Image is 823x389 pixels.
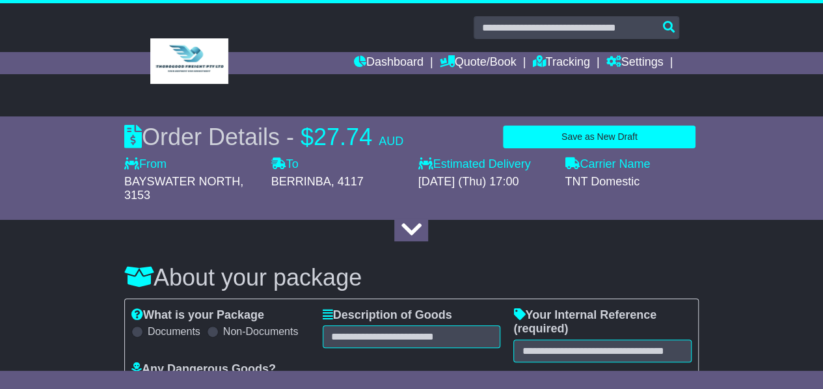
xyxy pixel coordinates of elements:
span: AUD [379,135,403,148]
a: Settings [606,52,663,74]
div: TNT Domestic [565,175,699,189]
label: Documents [148,325,200,338]
div: [DATE] (Thu) 17:00 [418,175,552,189]
label: Your Internal Reference (required) [513,308,692,336]
span: , 4117 [331,175,364,188]
label: To [271,157,299,172]
label: What is your Package [131,308,264,323]
label: Any Dangerous Goods? [131,362,276,377]
span: 27.74 [314,124,372,150]
span: $ [301,124,314,150]
span: BAYSWATER NORTH [124,175,240,188]
span: , 3153 [124,175,243,202]
a: Quote/Book [440,52,517,74]
div: Order Details - [124,123,403,151]
a: Dashboard [354,52,424,74]
span: BERRINBA [271,175,331,188]
button: Save as New Draft [503,126,695,148]
label: Description of Goods [323,308,452,323]
label: From [124,157,167,172]
label: Non-Documents [223,325,299,338]
label: Estimated Delivery [418,157,552,172]
label: Carrier Name [565,157,650,172]
h3: About your package [124,265,699,291]
a: Tracking [532,52,589,74]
